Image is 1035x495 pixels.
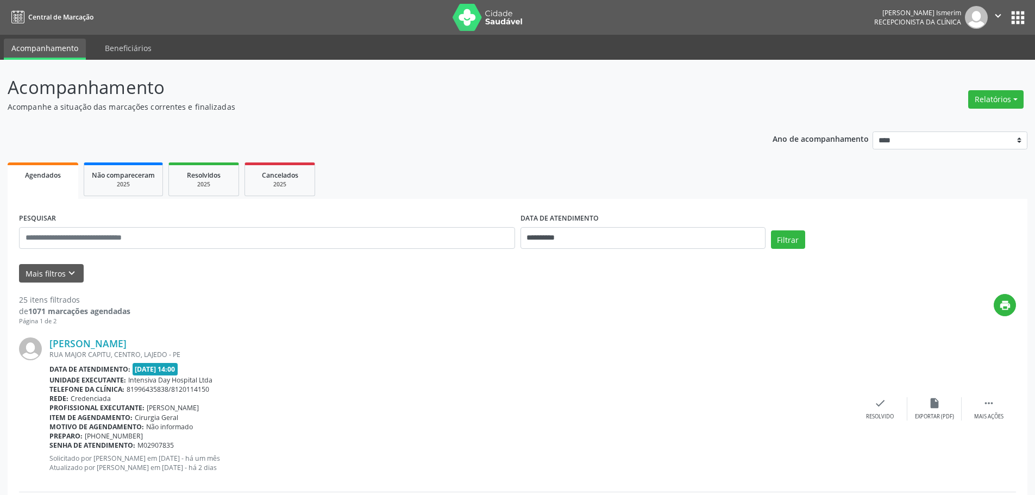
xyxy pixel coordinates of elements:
div: de [19,305,130,317]
span: Não informado [146,422,193,431]
label: PESQUISAR [19,210,56,227]
span: Central de Marcação [28,12,93,22]
span: Credenciada [71,394,111,403]
span: [PHONE_NUMBER] [85,431,143,441]
div: [PERSON_NAME] Ismerim [874,8,961,17]
i: print [999,299,1011,311]
div: Resolvido [866,413,894,421]
b: Preparo: [49,431,83,441]
div: Exportar (PDF) [915,413,954,421]
b: Motivo de agendamento: [49,422,144,431]
a: Beneficiários [97,39,159,58]
button:  [988,6,1008,29]
span: Cirurgia Geral [135,413,178,422]
a: Acompanhamento [4,39,86,60]
span: Agendados [25,171,61,180]
label: DATA DE ATENDIMENTO [520,210,599,227]
b: Rede: [49,394,68,403]
img: img [19,337,42,360]
div: 25 itens filtrados [19,294,130,305]
b: Data de atendimento: [49,365,130,374]
div: Mais ações [974,413,1003,421]
span: Cancelados [262,171,298,180]
div: 2025 [177,180,231,189]
a: [PERSON_NAME] [49,337,127,349]
span: Recepcionista da clínica [874,17,961,27]
p: Acompanhamento [8,74,722,101]
i:  [992,10,1004,22]
button: Relatórios [968,90,1024,109]
img: img [965,6,988,29]
b: Profissional executante: [49,403,145,412]
div: RUA MAJOR CAPITU, CENTRO, LAJEDO - PE [49,350,853,359]
b: Senha de atendimento: [49,441,135,450]
span: [PERSON_NAME] [147,403,199,412]
p: Solicitado por [PERSON_NAME] em [DATE] - há um mês Atualizado por [PERSON_NAME] em [DATE] - há 2 ... [49,454,853,472]
button: print [994,294,1016,316]
button: Filtrar [771,230,805,249]
i: check [874,397,886,409]
span: Não compareceram [92,171,155,180]
b: Telefone da clínica: [49,385,124,394]
span: [DATE] 14:00 [133,363,178,375]
span: Intensiva Day Hospital Ltda [128,375,212,385]
span: Resolvidos [187,171,221,180]
strong: 1071 marcações agendadas [28,306,130,316]
p: Acompanhe a situação das marcações correntes e finalizadas [8,101,722,112]
span: M02907835 [137,441,174,450]
div: 2025 [92,180,155,189]
div: Página 1 de 2 [19,317,130,326]
span: 81996435838/8120114150 [127,385,209,394]
button: apps [1008,8,1027,27]
button: Mais filtroskeyboard_arrow_down [19,264,84,283]
a: Central de Marcação [8,8,93,26]
p: Ano de acompanhamento [773,131,869,145]
i:  [983,397,995,409]
i: insert_drive_file [929,397,940,409]
div: 2025 [253,180,307,189]
b: Unidade executante: [49,375,126,385]
b: Item de agendamento: [49,413,133,422]
i: keyboard_arrow_down [66,267,78,279]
